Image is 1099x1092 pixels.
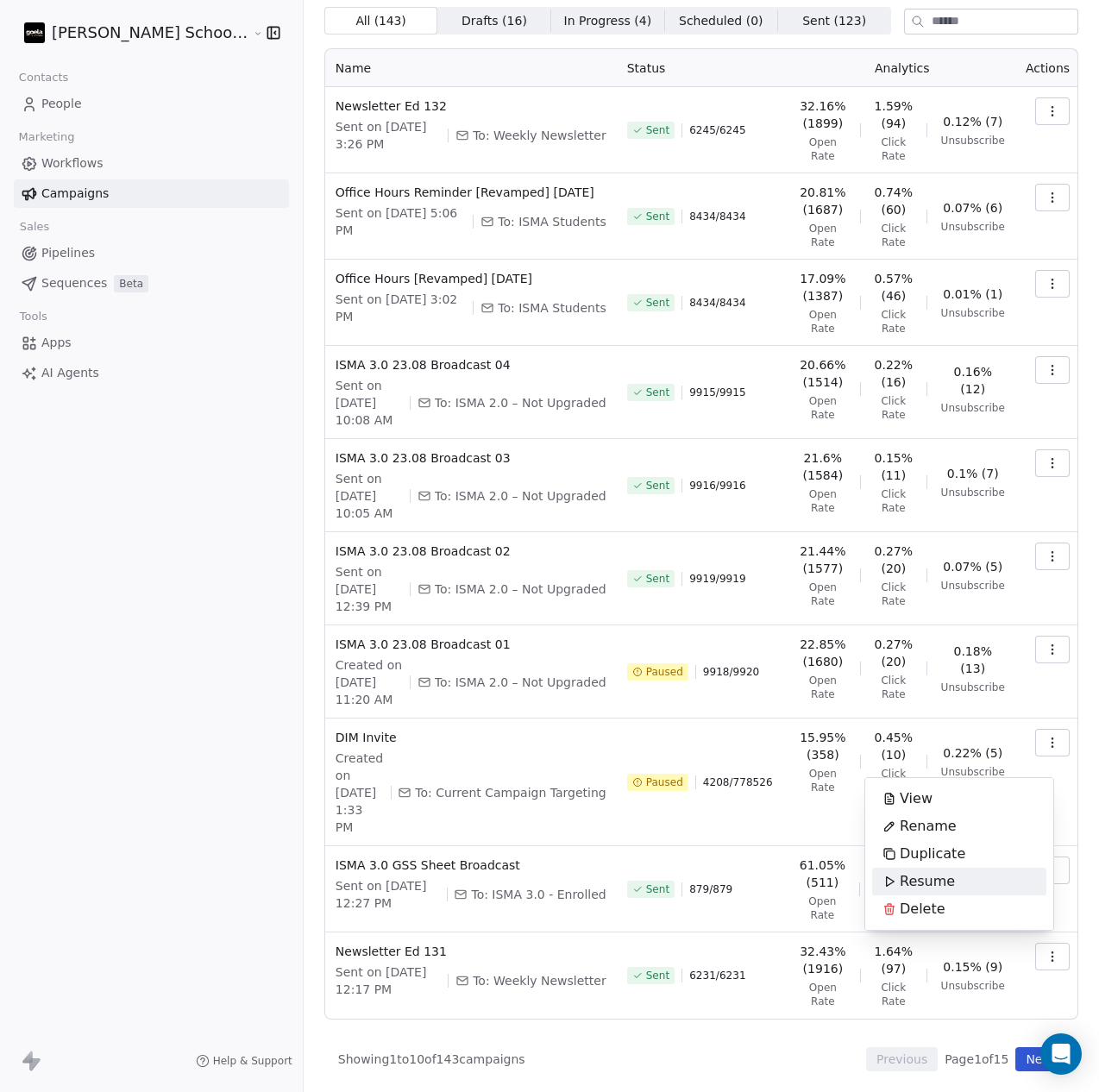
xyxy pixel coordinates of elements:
div: Suggestions [872,785,1046,923]
span: Rename [900,816,957,837]
span: Resume [900,871,955,892]
span: Duplicate [900,844,965,864]
span: Delete [900,899,945,919]
span: View [900,788,933,809]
